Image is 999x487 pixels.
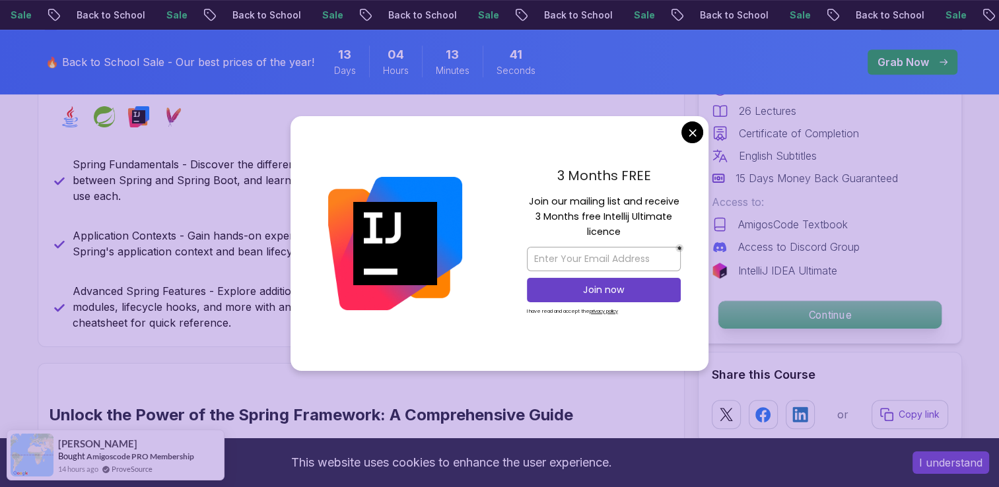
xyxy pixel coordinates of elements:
[712,263,728,278] img: jetbrains logo
[446,46,459,64] span: 13 Minutes
[59,106,81,127] img: java logo
[58,463,98,474] span: 14 hours ago
[712,194,948,210] p: Access to:
[840,9,930,22] p: Back to School
[618,9,660,22] p: Sale
[151,9,193,22] p: Sale
[128,106,149,127] img: intellij logo
[73,228,353,259] p: Application Contexts - Gain hands-on experience with Spring's application context and bean lifecy...
[49,405,611,426] h2: Unlock the Power of the Spring Framework: A Comprehensive Guide
[334,64,356,77] span: Days
[73,156,353,204] p: Spring Fundamentals - Discover the differences between Spring and Spring Boot, and learn when to ...
[10,448,893,477] div: This website uses cookies to enhance the user experience.
[738,239,860,255] p: Access to Discord Group
[58,451,85,461] span: Bought
[73,283,353,331] p: Advanced Spring Features - Explore additional modules, lifecycle hooks, and more with an annotati...
[462,9,504,22] p: Sale
[899,408,940,421] p: Copy link
[510,46,522,64] span: 41 Seconds
[217,9,306,22] p: Back to School
[46,54,314,70] p: 🔥 Back to School Sale - Our best prices of the year!
[86,451,194,461] a: Amigoscode PRO Membership
[738,263,837,278] p: IntelliJ IDEA Ultimate
[58,438,137,449] span: [PERSON_NAME]
[497,64,535,77] span: Seconds
[436,64,469,77] span: Minutes
[684,9,774,22] p: Back to School
[736,170,898,186] p: 15 Days Money Back Guaranteed
[306,9,349,22] p: Sale
[383,64,409,77] span: Hours
[739,103,796,119] p: 26 Lectures
[930,9,972,22] p: Sale
[372,9,462,22] p: Back to School
[112,463,153,474] a: ProveSource
[528,9,618,22] p: Back to School
[738,216,848,232] p: AmigosCode Textbook
[872,400,948,429] button: Copy link
[739,148,817,164] p: English Subtitles
[718,301,941,329] p: Continue
[712,366,948,384] h2: Share this Course
[878,54,929,70] p: Grab Now
[338,46,351,64] span: 13 Days
[774,9,816,22] p: Sale
[837,406,848,422] p: or
[11,434,53,476] img: provesource social proof notification image
[739,125,859,141] p: Certificate of Completion
[913,451,989,474] button: Accept cookies
[61,9,151,22] p: Back to School
[717,300,942,329] button: Continue
[388,46,404,64] span: 4 Hours
[94,106,115,127] img: spring logo
[162,106,184,127] img: maven logo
